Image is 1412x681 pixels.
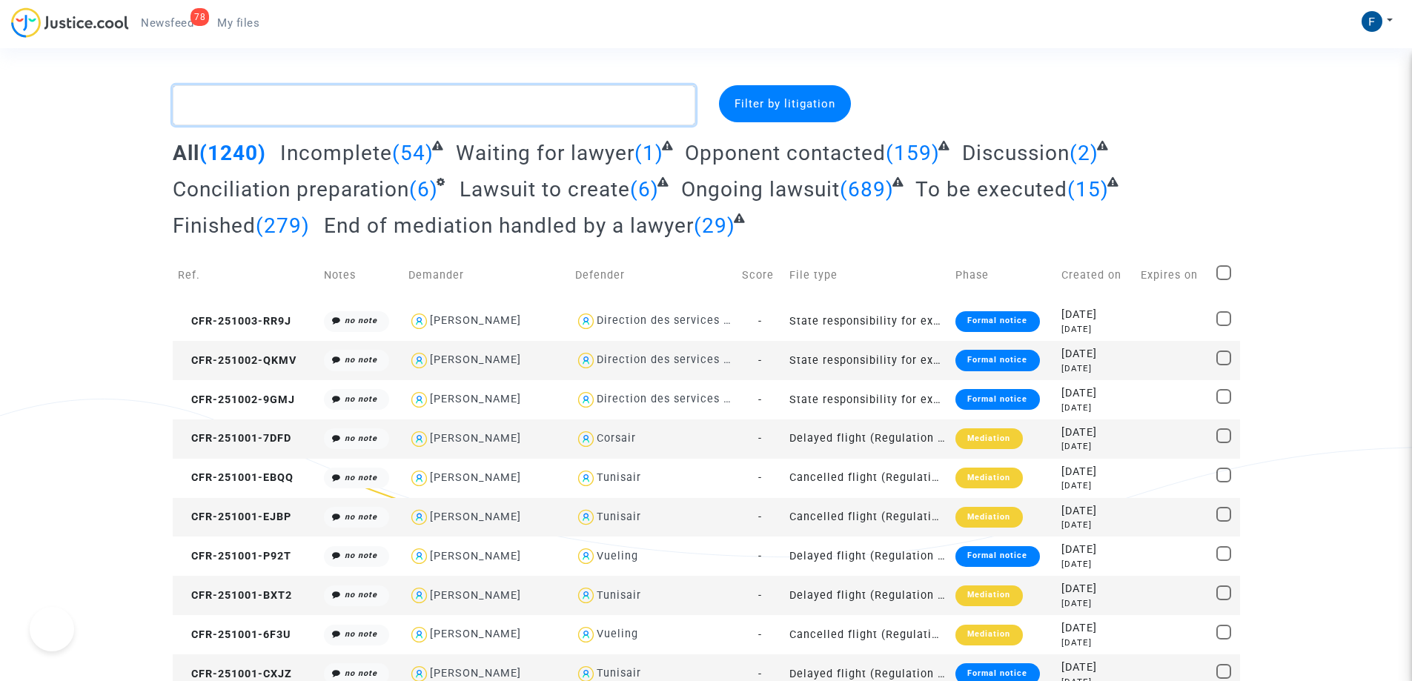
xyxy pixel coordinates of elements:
[178,628,291,641] span: CFR-251001-6F3U
[575,389,597,411] img: icon-user.svg
[430,353,521,366] div: [PERSON_NAME]
[962,141,1070,165] span: Discussion
[430,471,521,484] div: [PERSON_NAME]
[345,629,377,639] i: no note
[758,315,762,328] span: -
[409,177,438,202] span: (6)
[460,177,630,202] span: Lawsuit to create
[345,316,377,325] i: no note
[597,393,1008,405] div: Direction des services judiciaires du Ministère de la Justice - Bureau FIP4
[178,315,291,328] span: CFR-251003-RR9J
[1061,637,1130,649] div: [DATE]
[345,355,377,365] i: no note
[575,624,597,645] img: icon-user.svg
[597,314,1008,327] div: Direction des services judiciaires du Ministère de la Justice - Bureau FIP4
[597,550,638,562] div: Vueling
[575,507,597,528] img: icon-user.svg
[1061,307,1130,323] div: [DATE]
[955,468,1022,488] div: Mediation
[758,550,762,562] span: -
[141,16,193,30] span: Newsfeed
[1061,425,1130,441] div: [DATE]
[1070,141,1098,165] span: (2)
[955,428,1022,449] div: Mediation
[217,16,259,30] span: My files
[955,625,1022,645] div: Mediation
[430,628,521,640] div: [PERSON_NAME]
[758,471,762,484] span: -
[597,471,641,484] div: Tunisair
[1061,597,1130,610] div: [DATE]
[955,311,1039,332] div: Formal notice
[570,249,737,302] td: Defender
[345,473,377,482] i: no note
[129,12,205,34] a: 78Newsfeed
[1067,177,1109,202] span: (15)
[758,589,762,602] span: -
[1061,519,1130,531] div: [DATE]
[1061,323,1130,336] div: [DATE]
[784,537,951,576] td: Delayed flight (Regulation EC 261/2004)
[173,177,409,202] span: Conciliation preparation
[1061,402,1130,414] div: [DATE]
[178,432,291,445] span: CFR-251001-7DFD
[735,97,835,110] span: Filter by litigation
[345,433,377,443] i: no note
[430,667,521,680] div: [PERSON_NAME]
[694,213,735,238] span: (29)
[597,511,641,523] div: Tunisair
[737,249,784,302] td: Score
[324,213,694,238] span: End of mediation handled by a lawyer
[11,7,129,38] img: jc-logo.svg
[955,389,1039,410] div: Formal notice
[1061,558,1130,571] div: [DATE]
[597,353,1008,366] div: Direction des services judiciaires du Ministère de la Justice - Bureau FIP4
[1061,660,1130,676] div: [DATE]
[256,213,310,238] span: (279)
[345,394,377,404] i: no note
[178,393,295,406] span: CFR-251002-9GMJ
[784,249,951,302] td: File type
[456,141,634,165] span: Waiting for lawyer
[1056,249,1136,302] td: Created on
[408,310,430,332] img: icon-user.svg
[199,141,266,165] span: (1240)
[1061,362,1130,375] div: [DATE]
[575,585,597,606] img: icon-user.svg
[681,177,840,202] span: Ongoing lawsuit
[408,507,430,528] img: icon-user.svg
[1061,385,1130,402] div: [DATE]
[1061,479,1130,492] div: [DATE]
[758,393,762,406] span: -
[1136,249,1211,302] td: Expires on
[430,589,521,602] div: [PERSON_NAME]
[178,668,292,680] span: CFR-251001-CXJZ
[685,141,886,165] span: Opponent contacted
[597,628,638,640] div: Vueling
[630,177,659,202] span: (6)
[280,141,392,165] span: Incomplete
[784,380,951,419] td: State responsibility for excessive delays in the administration of justice
[430,432,521,445] div: [PERSON_NAME]
[784,615,951,654] td: Cancelled flight (Regulation EC 261/2004)
[784,419,951,459] td: Delayed flight (Regulation EC 261/2004)
[408,545,430,567] img: icon-user.svg
[408,350,430,371] img: icon-user.svg
[1061,581,1130,597] div: [DATE]
[597,432,636,445] div: Corsair
[758,668,762,680] span: -
[178,550,291,562] span: CFR-251001-P92T
[178,471,294,484] span: CFR-251001-EBQQ
[758,432,762,445] span: -
[575,428,597,450] img: icon-user.svg
[178,354,296,367] span: CFR-251002-QKMV
[173,141,199,165] span: All
[784,341,951,380] td: State responsibility for excessive delays in the administration of justice
[1061,542,1130,558] div: [DATE]
[1061,620,1130,637] div: [DATE]
[1061,503,1130,519] div: [DATE]
[840,177,894,202] span: (689)
[408,585,430,606] img: icon-user.svg
[430,314,521,327] div: [PERSON_NAME]
[408,468,430,489] img: icon-user.svg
